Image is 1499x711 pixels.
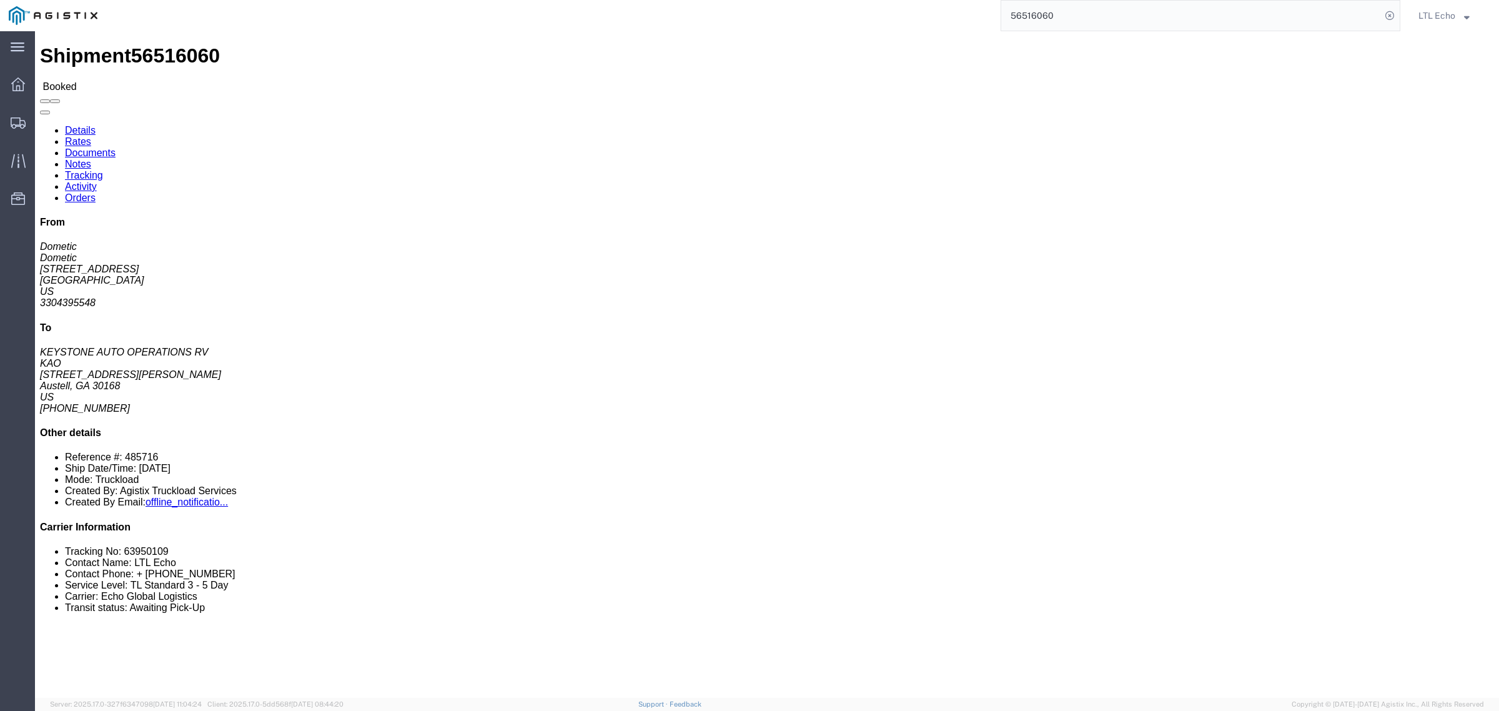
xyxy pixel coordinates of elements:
[1001,1,1381,31] input: Search for shipment number, reference number
[50,700,202,708] span: Server: 2025.17.0-327f6347098
[670,700,701,708] a: Feedback
[291,700,344,708] span: [DATE] 08:44:20
[35,31,1499,698] iframe: FS Legacy Container
[638,700,670,708] a: Support
[153,700,202,708] span: [DATE] 11:04:24
[1418,9,1455,22] span: LTL Echo
[1418,8,1482,23] button: LTL Echo
[1292,699,1484,710] span: Copyright © [DATE]-[DATE] Agistix Inc., All Rights Reserved
[207,700,344,708] span: Client: 2025.17.0-5dd568f
[9,6,97,25] img: logo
